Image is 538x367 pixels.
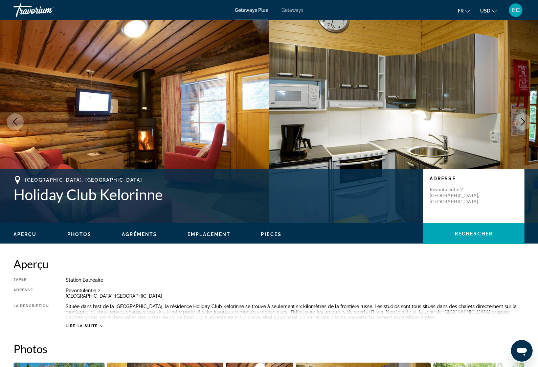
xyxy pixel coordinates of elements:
[512,7,520,14] span: EC
[67,231,92,237] button: Photos
[14,342,524,355] h2: Photos
[14,1,81,19] a: Travorium
[66,288,524,299] div: Revontulentie 2 [GEOGRAPHIC_DATA], [GEOGRAPHIC_DATA]
[14,304,49,320] div: La description
[7,113,24,130] button: Previous image
[187,231,230,237] button: Emplacement
[122,231,157,237] button: Agréments
[458,8,464,14] span: fr
[514,113,531,130] button: Next image
[14,257,524,271] h2: Aperçu
[480,6,497,16] button: Change currency
[455,231,493,236] span: Rechercher
[14,232,37,237] span: Aperçu
[480,8,490,14] span: USD
[14,186,416,203] h1: Holiday Club Kelorinne
[66,277,524,283] div: Station balnéaire
[282,7,304,13] a: Getaways
[66,324,98,328] span: Lire la suite
[261,232,282,237] span: Pièces
[261,231,282,237] button: Pièces
[430,186,484,205] p: Revontulentie 2 [GEOGRAPHIC_DATA], [GEOGRAPHIC_DATA]
[66,323,103,328] button: Lire la suite
[423,223,524,244] button: Rechercher
[25,177,142,183] span: [GEOGRAPHIC_DATA], [GEOGRAPHIC_DATA]
[14,277,49,283] div: Taper
[507,3,524,17] button: User Menu
[235,7,268,13] a: Getaways Plus
[122,232,157,237] span: Agréments
[14,288,49,299] div: Adresse
[187,232,230,237] span: Emplacement
[430,176,518,181] p: Adresse
[14,231,37,237] button: Aperçu
[511,340,533,362] iframe: Bouton de lancement de la fenêtre de messagerie
[67,232,92,237] span: Photos
[66,304,524,320] div: Située dans l’est de la [GEOGRAPHIC_DATA], la résidence Holiday Club Kelorinne se trouve à seulem...
[458,6,470,16] button: Change language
